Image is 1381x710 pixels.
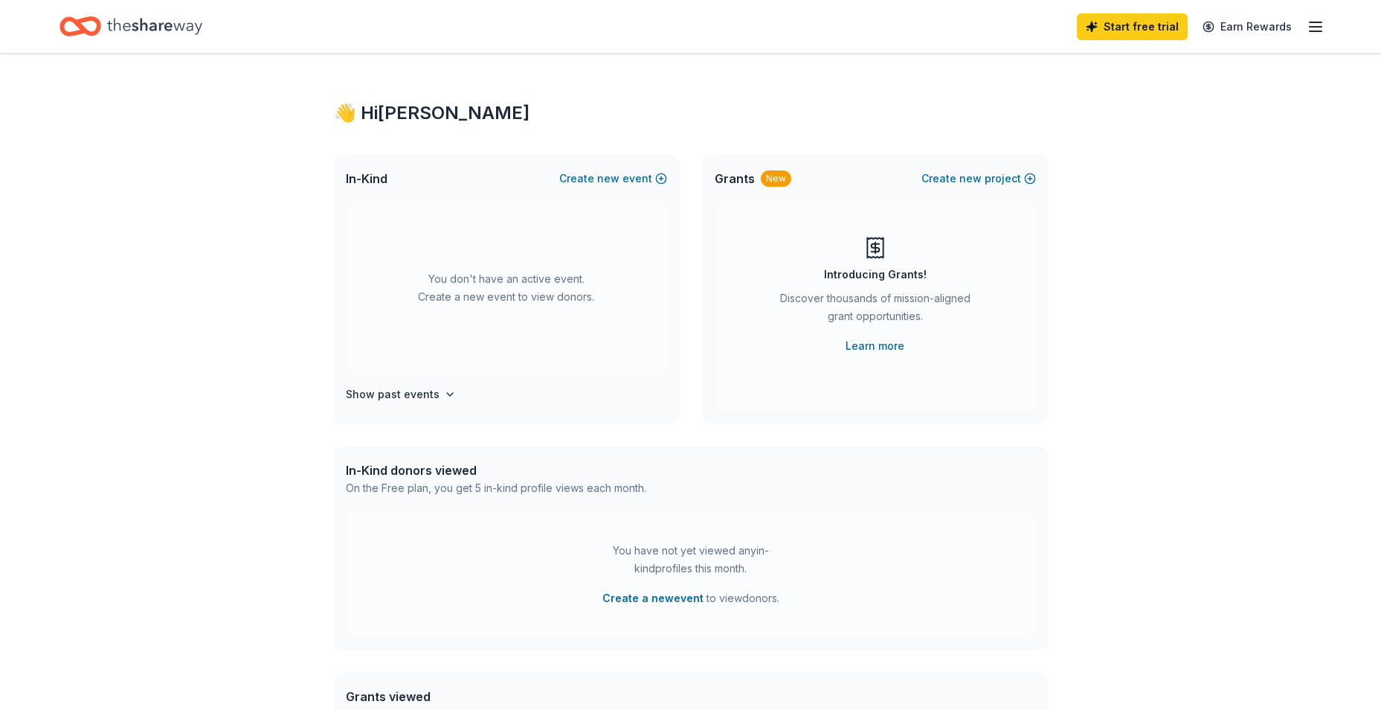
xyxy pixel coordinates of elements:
[59,9,202,44] a: Home
[715,170,755,188] span: Grants
[346,461,646,479] div: In-Kind donors viewed
[346,386,440,403] h4: Show past events
[602,589,704,607] button: Create a newevent
[597,170,619,188] span: new
[346,170,387,188] span: In-Kind
[1077,13,1188,40] a: Start free trial
[346,479,646,497] div: On the Free plan, you get 5 in-kind profile views each month.
[959,170,982,188] span: new
[559,170,667,188] button: Createnewevent
[824,266,927,284] div: Introducing Grants!
[334,101,1048,125] div: 👋 Hi [PERSON_NAME]
[602,589,779,607] span: to view donors .
[346,688,638,706] div: Grants viewed
[921,170,1036,188] button: Createnewproject
[1194,13,1301,40] a: Earn Rewards
[761,170,791,187] div: New
[346,386,456,403] button: Show past events
[346,202,667,374] div: You don't have an active event. Create a new event to view donors.
[598,542,784,578] div: You have not yet viewed any in-kind profiles this month.
[846,337,904,355] a: Learn more
[774,290,976,331] div: Discover thousands of mission-aligned grant opportunities.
